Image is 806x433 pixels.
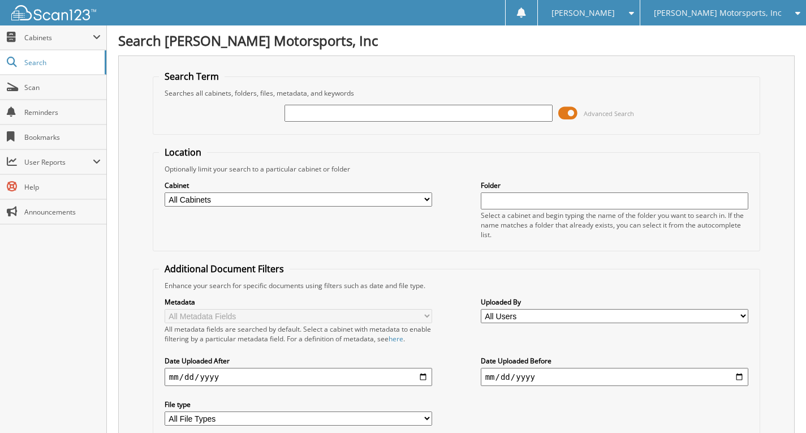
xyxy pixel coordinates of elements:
legend: Additional Document Filters [159,263,290,275]
span: User Reports [24,157,93,167]
a: here [389,334,403,344]
span: Announcements [24,207,101,217]
div: Enhance your search for specific documents using filters such as date and file type. [159,281,754,290]
span: Cabinets [24,33,93,42]
div: All metadata fields are searched by default. Select a cabinet with metadata to enable filtering b... [165,324,433,344]
label: Folder [481,181,749,190]
div: Select a cabinet and begin typing the name of the folder you want to search in. If the name match... [481,211,749,239]
label: Metadata [165,297,433,307]
label: Cabinet [165,181,433,190]
input: end [481,368,749,386]
label: Date Uploaded After [165,356,433,366]
legend: Location [159,146,207,158]
label: Uploaded By [481,297,749,307]
span: Bookmarks [24,132,101,142]
span: [PERSON_NAME] [551,10,615,16]
label: File type [165,400,433,409]
span: Scan [24,83,101,92]
legend: Search Term [159,70,225,83]
span: Reminders [24,108,101,117]
input: start [165,368,433,386]
label: Date Uploaded Before [481,356,749,366]
iframe: Chat Widget [749,379,806,433]
h1: Search [PERSON_NAME] Motorsports, Inc [118,31,795,50]
span: Advanced Search [584,109,634,118]
span: Search [24,58,99,67]
span: Help [24,182,101,192]
span: [PERSON_NAME] Motorsports, Inc [654,10,782,16]
div: Searches all cabinets, folders, files, metadata, and keywords [159,88,754,98]
div: Optionally limit your search to a particular cabinet or folder [159,164,754,174]
img: scan123-logo-white.svg [11,5,96,20]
